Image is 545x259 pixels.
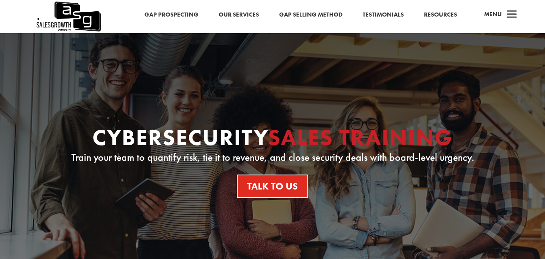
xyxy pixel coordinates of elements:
span: a [504,7,520,23]
span: Menu [484,10,502,18]
a: Talk To Us [237,175,308,198]
span: Sales Training [268,123,453,152]
p: Train your team to quantify risk, tie it to revenue, and close security deals with board-level ur... [55,153,491,162]
a: Testimonials [363,10,404,20]
a: Resources [424,10,457,20]
a: Gap Prospecting [144,10,198,20]
a: Our Services [219,10,259,20]
a: Gap Selling Method [279,10,342,20]
h1: Cybersecurity [55,126,491,153]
